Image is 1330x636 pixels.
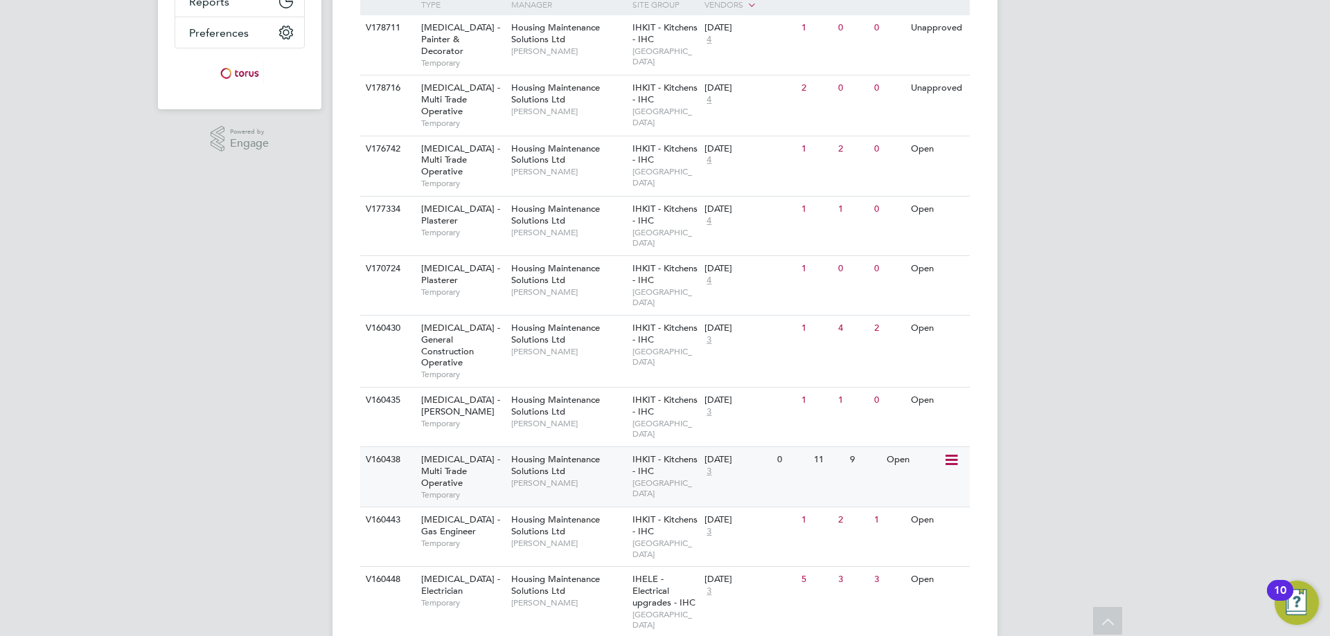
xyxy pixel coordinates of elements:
[421,57,504,69] span: Temporary
[871,316,907,341] div: 2
[798,507,834,533] div: 1
[421,514,500,537] span: [MEDICAL_DATA] - Gas Engineer
[362,256,411,282] div: V170724
[704,334,713,346] span: 3
[421,453,500,489] span: [MEDICAL_DATA] - Multi Trade Operative
[704,94,713,106] span: 4
[704,203,795,215] div: [DATE]
[704,454,770,466] div: [DATE]
[421,227,504,238] span: Temporary
[421,573,500,597] span: [MEDICAL_DATA] - Electrician
[362,15,411,41] div: V178711
[907,507,968,533] div: Open
[632,46,698,67] span: [GEOGRAPHIC_DATA]
[704,22,795,34] div: [DATE]
[871,197,907,222] div: 0
[511,478,626,489] span: [PERSON_NAME]
[511,227,626,238] span: [PERSON_NAME]
[632,514,698,537] span: IHKIT - Kitchens - IHC
[511,538,626,549] span: [PERSON_NAME]
[632,143,698,166] span: IHKIT - Kitchens - IHC
[632,106,698,127] span: [GEOGRAPHIC_DATA]
[774,447,810,473] div: 0
[871,507,907,533] div: 1
[632,262,698,286] span: IHKIT - Kitchens - IHC
[907,567,968,592] div: Open
[810,447,846,473] div: 11
[704,526,713,538] span: 3
[798,197,834,222] div: 1
[798,567,834,592] div: 5
[704,585,713,597] span: 3
[511,597,626,608] span: [PERSON_NAME]
[704,34,713,46] span: 4
[704,394,795,406] div: [DATE]
[835,136,871,162] div: 2
[421,418,504,429] span: Temporary
[835,316,871,341] div: 4
[798,75,834,101] div: 2
[632,394,698,417] span: IHKIT - Kitchens - IHC
[704,263,795,275] div: [DATE]
[511,166,626,177] span: [PERSON_NAME]
[362,507,411,533] div: V160443
[632,538,698,559] span: [GEOGRAPHIC_DATA]
[846,447,883,473] div: 9
[421,21,500,57] span: [MEDICAL_DATA] - Painter & Decorator
[835,388,871,413] div: 1
[704,275,713,287] span: 4
[511,106,626,117] span: [PERSON_NAME]
[511,203,600,226] span: Housing Maintenance Solutions Ltd
[907,388,968,413] div: Open
[798,136,834,162] div: 1
[704,143,795,155] div: [DATE]
[704,154,713,166] span: 4
[907,197,968,222] div: Open
[421,394,500,417] span: [MEDICAL_DATA] - [PERSON_NAME]
[704,466,713,478] span: 3
[871,388,907,413] div: 0
[871,75,907,101] div: 0
[704,574,795,585] div: [DATE]
[362,75,411,101] div: V178716
[704,322,795,334] div: [DATE]
[421,178,504,189] span: Temporary
[632,203,698,226] span: IHKIT - Kitchens - IHC
[362,388,411,413] div: V160435
[871,256,907,282] div: 0
[511,287,626,298] span: [PERSON_NAME]
[907,316,968,341] div: Open
[704,82,795,94] div: [DATE]
[632,227,698,248] span: [GEOGRAPHIC_DATA]
[421,82,500,117] span: [MEDICAL_DATA] - Multi Trade Operative
[632,609,698,630] span: [GEOGRAPHIC_DATA]
[632,346,698,367] span: [GEOGRAPHIC_DATA]
[883,447,943,473] div: Open
[421,143,500,178] span: [MEDICAL_DATA] - Multi Trade Operative
[798,15,834,41] div: 1
[632,287,698,308] span: [GEOGRAPHIC_DATA]
[362,316,411,341] div: V160430
[215,62,264,84] img: torus-logo-retina.png
[421,287,504,298] span: Temporary
[907,256,968,282] div: Open
[421,597,504,608] span: Temporary
[798,316,834,341] div: 1
[230,138,269,149] span: Engage
[835,507,871,533] div: 2
[632,453,698,477] span: IHKIT - Kitchens - IHC
[835,75,871,101] div: 0
[632,82,698,105] span: IHKIT - Kitchens - IHC
[907,15,968,41] div: Unapproved
[511,346,626,357] span: [PERSON_NAME]
[511,143,600,166] span: Housing Maintenance Solutions Ltd
[704,514,795,526] div: [DATE]
[421,322,500,369] span: [MEDICAL_DATA] - General Construction Operative
[871,567,907,592] div: 3
[907,136,968,162] div: Open
[511,394,600,417] span: Housing Maintenance Solutions Ltd
[632,418,698,439] span: [GEOGRAPHIC_DATA]
[175,17,304,48] button: Preferences
[511,514,600,537] span: Housing Maintenance Solutions Ltd
[511,322,600,345] span: Housing Maintenance Solutions Ltd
